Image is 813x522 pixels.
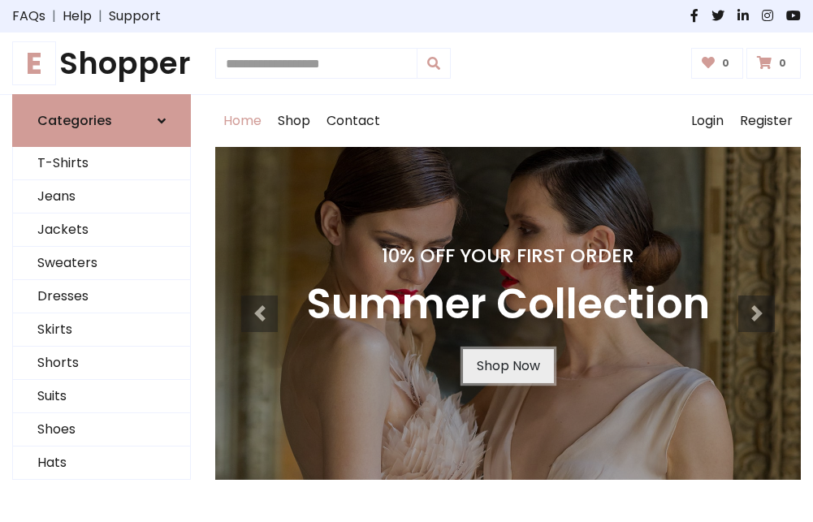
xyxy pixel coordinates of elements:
a: 0 [691,48,744,79]
span: | [45,6,63,26]
a: Hats [13,447,190,480]
a: Shoes [13,413,190,447]
h6: Categories [37,113,112,128]
a: EShopper [12,45,191,81]
a: Shorts [13,347,190,380]
span: | [92,6,109,26]
a: Skirts [13,313,190,347]
h3: Summer Collection [306,280,710,330]
a: Contact [318,95,388,147]
a: FAQs [12,6,45,26]
span: 0 [775,56,790,71]
a: Help [63,6,92,26]
h1: Shopper [12,45,191,81]
span: 0 [718,56,733,71]
span: E [12,41,56,85]
a: Support [109,6,161,26]
a: 0 [746,48,801,79]
a: Register [732,95,801,147]
a: Dresses [13,280,190,313]
a: T-Shirts [13,147,190,180]
a: Home [215,95,270,147]
a: Categories [12,94,191,147]
a: Sweaters [13,247,190,280]
a: Jeans [13,180,190,214]
a: Shop Now [463,349,554,383]
a: Jackets [13,214,190,247]
a: Login [683,95,732,147]
h4: 10% Off Your First Order [306,244,710,267]
a: Shop [270,95,318,147]
a: Suits [13,380,190,413]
